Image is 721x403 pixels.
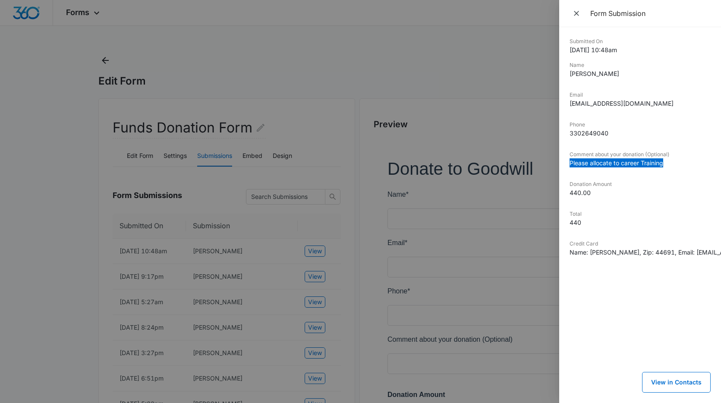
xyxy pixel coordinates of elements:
dd: 440 [570,218,711,227]
dt: Comment about your donation (Optional) [570,151,711,158]
dd: 3302649040 [570,129,711,138]
span: Close [572,7,582,19]
dt: Name [570,61,711,69]
div: Form Submission [590,9,711,18]
dd: 440.00 [570,188,711,197]
dt: Donation Amount [570,180,711,188]
button: View in Contacts [642,372,711,393]
button: Close [570,7,585,20]
iframe: Secure card number input frame [7,375,193,383]
dd: [DATE] 10:48am [570,45,711,54]
dd: [EMAIL_ADDRESS][DOMAIN_NAME] [570,99,711,108]
dt: Email [570,91,711,99]
dd: Name: [PERSON_NAME], Zip: 44691, Email: [EMAIL_ADDRESS][DOMAIN_NAME], Customer Id: cus_Su1MpJQnHg... [570,248,711,257]
dd: Please allocate to career Training [570,158,711,167]
dt: Submitted On [570,38,711,45]
dt: Phone [570,121,711,129]
dt: Credit Card [570,240,711,248]
dt: Total [570,210,711,218]
dd: [PERSON_NAME] [570,69,711,78]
